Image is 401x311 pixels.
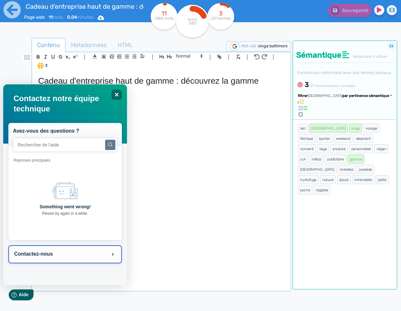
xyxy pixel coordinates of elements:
[3,84,127,285] iframe: Help widget
[10,10,15,15] img: logo_orange.svg
[298,175,319,184] span: hydrofuge
[73,37,78,42] img: tab_keywords_by_traffic_grey.svg
[298,94,308,104] span: filtrer :
[189,21,196,25] tspan: SEO
[219,10,223,17] tspan: 3
[353,54,387,59] span: Vocabulaire à utiliser
[26,37,31,42] img: tab_domain_overview_orange.svg
[334,134,352,143] span: weekend
[342,94,389,98] span: par pertinence sémantique
[112,36,138,54] span: HTML
[34,62,50,70] span: I.Assistant
[338,165,356,174] span: bretelles
[258,43,288,48] span: vinga baltimore
[138,52,147,60] span: Aligment
[66,36,112,54] span: Métadonnées
[305,81,309,89] b: 3
[32,38,65,52] a: Contenu
[17,17,73,22] div: Domaine: [DOMAIN_NAME]
[67,14,77,20] b: 0.04
[308,93,392,99] div: [GEOGRAPHIC_DATA]
[298,185,312,194] span: poche
[374,144,388,153] span: végan
[347,155,364,164] span: gamme
[314,185,330,194] span: réglable
[342,8,368,13] span: Sauvegardé
[376,175,389,184] span: petits
[5,161,119,179] button: Contactez-nous
[298,124,308,133] span: sac
[363,124,379,133] span: voyage
[211,16,231,21] tspan: /27 termes
[273,52,274,61] span: |
[38,76,285,96] h1: Cadeau d'entreprise haut de gamme : découvrez la gamme VINGA Baltimore
[309,124,348,133] span: [GEOGRAPHIC_DATA]
[228,52,230,61] span: |
[49,14,53,20] b: 11
[320,175,336,184] span: nubuck
[296,51,395,60] h4: Sémantique
[10,17,15,22] img: website_grey.svg
[328,4,372,17] button: Sauvegardé
[309,84,356,88] small: /27 termes lexicaux conseillés
[80,38,99,42] div: Mots-clés
[298,144,316,153] span: convient
[309,155,324,164] span: rolltop
[49,14,63,20] span: mots
[330,144,348,153] span: produire
[298,155,308,164] span: cuir
[32,36,65,54] span: Contenu
[84,52,85,61] span: |
[36,126,88,132] p: Please try again in a while.
[152,52,153,61] span: |
[337,175,351,184] span: épuré
[161,10,167,17] tspan: 11
[357,165,374,174] span: possède
[65,38,112,52] a: Métadonnées
[24,14,44,20] span: Page web
[352,175,374,184] span: minimaliste
[210,52,211,61] span: |
[349,144,373,153] span: personnalisé
[112,38,138,52] a: HTML
[354,134,373,143] span: déperlant
[298,165,337,174] span: [GEOGRAPHIC_DATA]
[188,17,197,22] tspan: Score
[24,1,144,12] input: title
[154,16,174,21] tspan: /584 mots
[296,70,392,75] small: Enrichissez votre texte avec des termes lexicaux.
[230,42,240,51] img: google-serp-logo.png
[241,43,258,48] span: Mot-clé :
[317,144,329,153] span: bags
[18,10,32,15] div: v 4.0.25
[349,124,362,133] span: vinga
[33,38,50,42] div: Domaine
[247,52,248,61] span: |
[325,155,346,164] span: publicitaire
[67,14,93,20] span: minutes
[36,120,88,125] h5: Something went wrong!
[298,134,315,143] span: fabriqué
[317,134,332,143] span: sporter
